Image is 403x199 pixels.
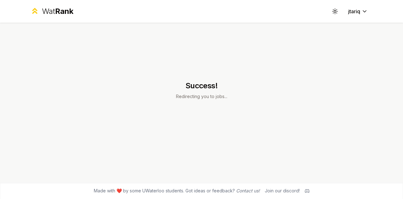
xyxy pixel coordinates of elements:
button: jtariq [343,6,373,17]
span: jtariq [348,8,360,15]
h1: Success! [176,81,227,91]
span: Made with ❤️ by some UWaterloo students. Got ideas or feedback? [94,188,260,194]
div: Join our discord! [265,188,300,194]
a: WatRank [30,6,73,16]
p: Redirecting you to jobs... [176,93,227,100]
span: Rank [55,7,73,16]
div: Wat [42,6,73,16]
a: Contact us! [236,188,260,193]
